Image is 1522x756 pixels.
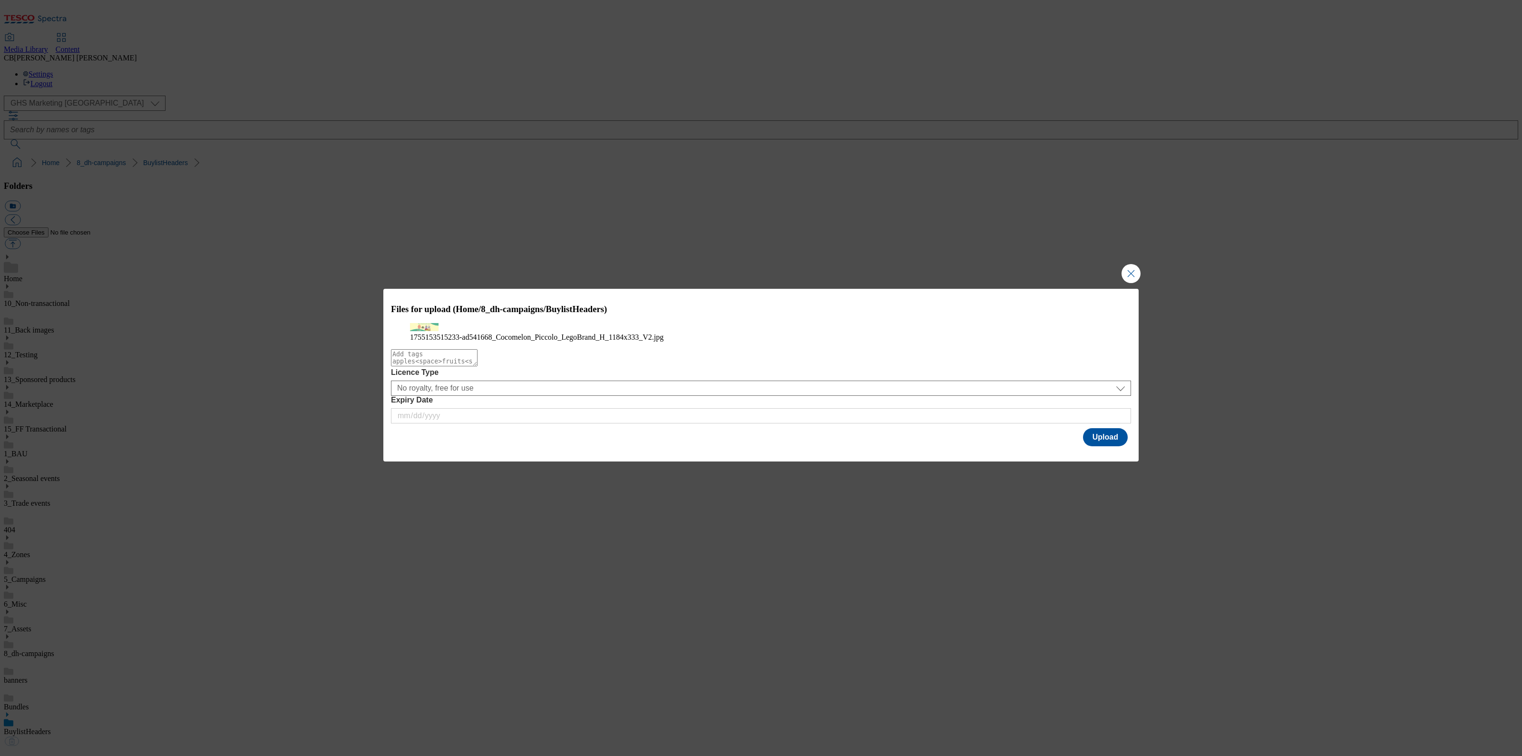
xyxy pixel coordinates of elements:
[1083,428,1128,446] button: Upload
[391,396,1131,404] label: Expiry Date
[410,333,1112,342] figcaption: 1755153515233-ad541668_Cocomelon_Piccolo_LegoBrand_H_1184x333_V2.jpg
[410,323,439,331] img: preview
[383,289,1139,462] div: Modal
[391,368,1131,377] label: Licence Type
[1122,264,1141,283] button: Close Modal
[391,304,1131,314] h3: Files for upload (Home/8_dh-campaigns/BuylistHeaders)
